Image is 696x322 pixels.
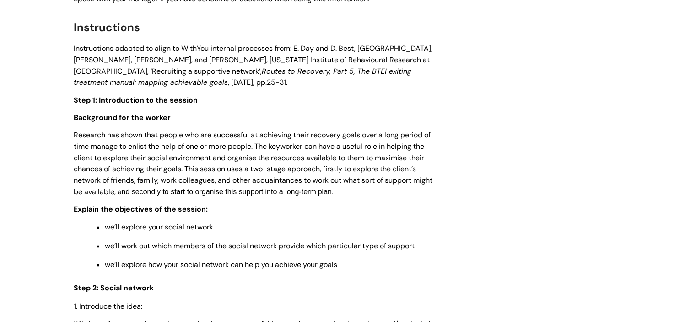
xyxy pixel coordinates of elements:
span: we’ll explore how your social network can help you achieve your goals [105,260,337,269]
em: Routes to Recovery, Part 5, The BTEI exiting treatment manual: mapping achievable goals [74,66,411,87]
span: Research has shown that people who are successful at achieving their recovery goals over a long p... [74,130,432,196]
span: nd secondly to start to organise this support into a long-term [122,188,316,196]
span: Step 2: Social network [74,283,154,293]
span: plan. [318,188,334,196]
span: Instructions adapted to align to WithYou internal processes from: E. Day and D. Best, [GEOGRAPHIC... [74,44,433,87]
strong: Background for the worker [74,113,171,122]
span: we’ll explore your social network [105,222,213,232]
strong: Explain the objectives of the session: [74,204,208,214]
span: Instructions [74,20,140,34]
span: Step 1: Introduction to the session [74,95,198,105]
span: 1. Introduce the idea: [74,301,142,311]
span: we’ll work out which members of the social network provide which particular type of support [105,241,415,251]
